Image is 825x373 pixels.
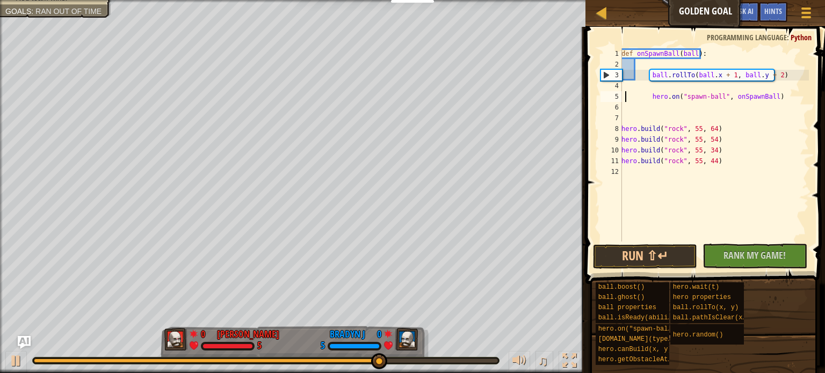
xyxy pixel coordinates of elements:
[598,335,695,343] span: [DOMAIN_NAME](type, x, y)
[598,283,645,291] span: ball.boost()
[600,102,622,113] div: 6
[793,2,820,27] button: Show game menu
[598,304,656,311] span: ball properties
[723,248,786,262] span: Rank My Game!
[600,134,622,145] div: 9
[791,32,812,42] span: Python
[764,6,782,16] span: Hints
[600,166,622,177] div: 12
[5,7,31,16] span: Goals
[395,328,418,350] img: thang_avatar_frame.png
[509,351,530,373] button: Adjust volume
[201,327,212,337] div: 0
[673,283,719,291] span: hero.wait(t)
[601,70,622,81] div: 3
[164,328,188,350] img: thang_avatar_frame.png
[598,294,645,301] span: ball.ghost()
[707,32,787,42] span: Programming language
[559,351,580,373] button: Toggle fullscreen
[593,244,698,269] button: Run ⇧↵
[257,341,262,351] div: 5
[600,123,622,134] div: 8
[600,113,622,123] div: 7
[600,156,622,166] div: 11
[600,81,622,91] div: 4
[673,304,739,311] span: ball.rollTo(x, y)
[535,351,554,373] button: ♫
[598,314,679,321] span: ball.isReady(ability)
[371,327,381,337] div: 0
[31,7,35,16] span: :
[321,341,325,351] div: 5
[600,145,622,156] div: 10
[600,48,622,59] div: 1
[673,331,723,339] span: hero.random()
[673,314,758,321] span: ball.pathIsClear(x, y)
[538,353,548,369] span: ♫
[598,356,691,363] span: hero.getObstacleAt(x, y)
[600,59,622,70] div: 2
[673,294,731,301] span: hero properties
[600,91,622,102] div: 5
[730,2,759,22] button: Ask AI
[217,327,279,341] div: [PERSON_NAME]
[5,351,27,373] button: Ctrl + P: Play
[18,336,31,349] button: Ask AI
[35,7,102,16] span: Ran out of time
[703,244,807,268] button: Rank My Game!
[330,327,365,341] div: Bradyn J
[598,346,672,353] span: hero.canBuild(x, y)
[787,32,791,42] span: :
[735,6,754,16] span: Ask AI
[598,325,691,333] span: hero.on("spawn-ball", f)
